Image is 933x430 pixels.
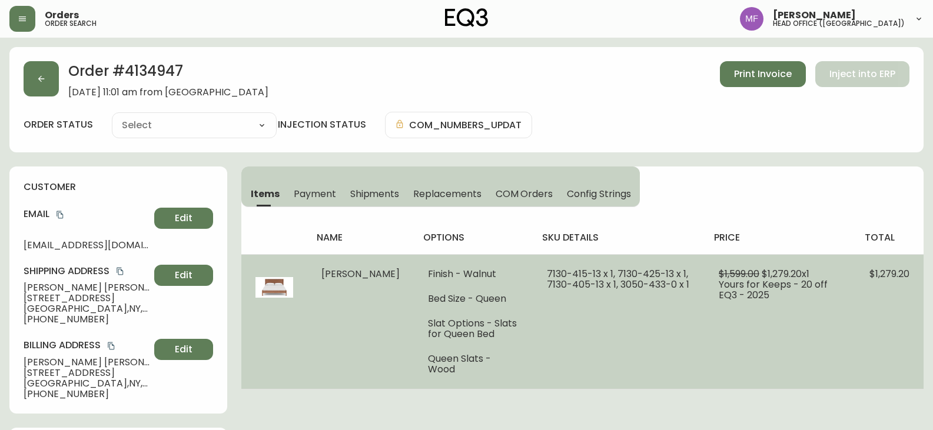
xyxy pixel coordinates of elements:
h4: Email [24,208,150,221]
span: Shipments [350,188,400,200]
span: Config Strings [567,188,630,200]
li: Finish - Walnut [428,269,519,279]
h5: head office ([GEOGRAPHIC_DATA]) [773,20,905,27]
img: logo [445,8,489,27]
h2: Order # 4134947 [68,61,268,87]
h4: total [865,231,914,244]
span: Orders [45,11,79,20]
span: [PHONE_NUMBER] [24,314,150,325]
span: Print Invoice [734,68,792,81]
span: $1,279.20 x 1 [762,267,809,281]
li: Queen Slats - Wood [428,354,519,375]
span: $1,599.00 [719,267,759,281]
span: COM Orders [496,188,553,200]
h4: injection status [278,118,366,131]
span: $1,279.20 [869,267,909,281]
span: [PERSON_NAME] [PERSON_NAME] [24,282,150,293]
h4: name [317,231,404,244]
span: Payment [294,188,336,200]
li: Slat Options - Slats for Queen Bed [428,318,519,339]
span: [STREET_ADDRESS] [24,293,150,304]
span: [STREET_ADDRESS] [24,368,150,378]
button: Edit [154,208,213,229]
h4: price [714,231,846,244]
span: [PERSON_NAME] [773,11,856,20]
h4: options [423,231,523,244]
span: [EMAIL_ADDRESS][DOMAIN_NAME] [24,240,150,251]
span: [GEOGRAPHIC_DATA] , NY , 11226 , US [24,378,150,389]
img: 91cf6c4ea787f0dec862db02e33d59b3 [740,7,763,31]
span: Edit [175,212,192,225]
h5: order search [45,20,97,27]
span: Items [251,188,280,200]
span: Edit [175,343,192,356]
span: [PERSON_NAME] [PERSON_NAME] [24,357,150,368]
button: Edit [154,265,213,286]
h4: Billing Address [24,339,150,352]
span: 7130-415-13 x 1, 7130-425-13 x 1, 7130-405-13 x 1, 3050-433-0 x 1 [547,267,689,291]
button: copy [114,265,126,277]
button: Edit [154,339,213,360]
span: [GEOGRAPHIC_DATA] , NY , 11226 , US [24,304,150,314]
button: copy [54,209,66,221]
h4: sku details [542,231,695,244]
span: Replacements [413,188,481,200]
span: Edit [175,269,192,282]
button: copy [105,340,117,352]
span: [DATE] 11:01 am from [GEOGRAPHIC_DATA] [68,87,268,98]
button: Print Invoice [720,61,806,87]
label: order status [24,118,93,131]
span: [PERSON_NAME] [321,267,400,281]
h4: Shipping Address [24,265,150,278]
span: [PHONE_NUMBER] [24,389,150,399]
h4: customer [24,181,213,194]
span: Yours for Keeps - 20 off EQ3 - 2025 [719,278,828,302]
li: Bed Size - Queen [428,294,519,304]
img: 7130-415-MC-400-1-clcumw8l404ga0194euew3lcj.jpg [255,269,293,306]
